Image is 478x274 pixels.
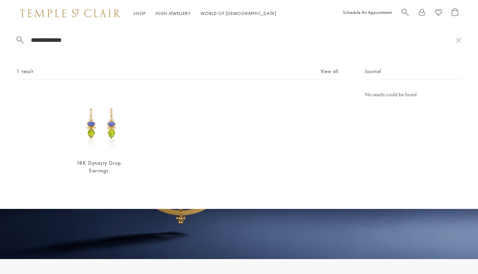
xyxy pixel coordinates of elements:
[321,68,339,75] a: View all
[133,10,146,16] a: ShopShop
[445,243,471,267] iframe: Gorgias live chat messenger
[365,91,461,99] p: No results could be found
[20,9,120,17] img: Temple St. Clair
[156,10,191,16] a: High JewelleryHigh Jewellery
[435,8,442,19] a: View Wishlist
[17,67,34,76] span: 1 result
[402,8,409,19] a: Search
[77,159,121,174] a: 18K Dynasty Drop Earrings
[68,91,130,153] img: 18K Dynasty Drop Earrings
[200,10,277,16] a: World of [DEMOGRAPHIC_DATA]World of [DEMOGRAPHIC_DATA]
[452,8,458,19] a: Open Shopping Bag
[343,9,392,15] a: Schedule An Appointment
[365,67,381,76] span: Journal
[68,91,130,153] a: 18K Dynasty Drop Earrings18K Dynasty Drop Earrings
[133,9,277,18] nav: Main navigation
